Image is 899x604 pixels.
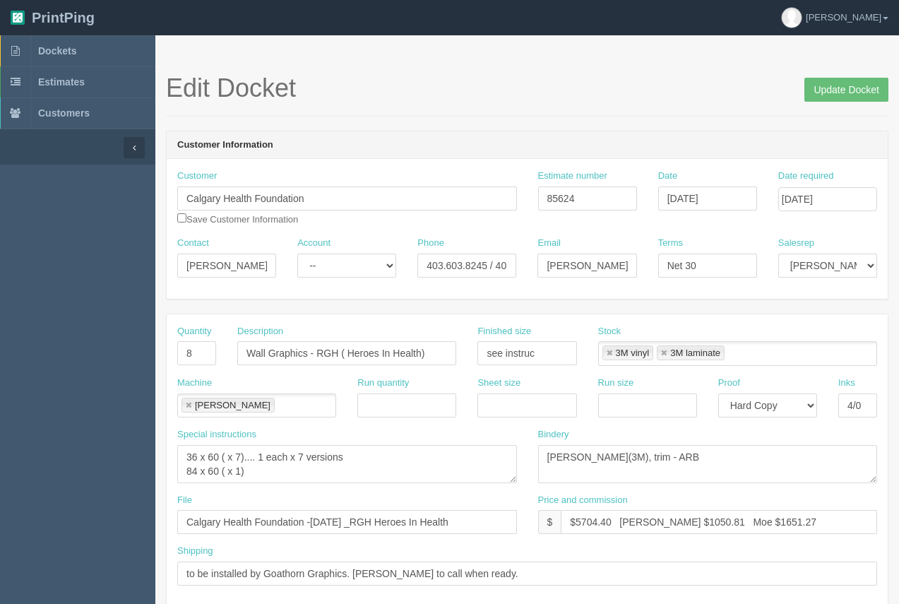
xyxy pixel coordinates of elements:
input: Enter customer name [177,186,517,211]
textarea: 36 x 60 ( x 7).... 1 each x 7 versions 84 x 60 ( x 1) [177,445,517,483]
label: Terms [658,237,683,250]
label: Description [237,325,283,338]
label: Shipping [177,545,213,558]
label: Contact [177,237,209,250]
label: Quantity [177,325,211,338]
label: Bindery [538,428,569,442]
span: Customers [38,107,90,119]
textarea: [PERSON_NAME](3M), trim - ARB [538,445,878,483]
div: [PERSON_NAME] [195,401,270,410]
span: Dockets [38,45,76,57]
label: Sheet size [477,377,520,390]
label: Email [537,237,561,250]
label: Proof [718,377,740,390]
div: $ [538,510,561,534]
label: Run size [598,377,634,390]
div: 3M laminate [670,348,720,357]
div: 3M vinyl [616,348,650,357]
label: Date required [778,170,834,183]
label: Salesrep [778,237,814,250]
label: Phone [417,237,444,250]
label: Machine [177,377,212,390]
label: Date [658,170,677,183]
label: Inks [838,377,855,390]
label: File [177,494,192,507]
header: Customer Information [167,131,888,160]
label: Special instructions [177,428,256,442]
label: Stock [598,325,621,338]
label: Estimate number [538,170,607,183]
img: logo-3e63b451c926e2ac314895c53de4908e5d424f24456219fb08d385ab2e579770.png [11,11,25,25]
label: Customer [177,170,217,183]
label: Run quantity [357,377,409,390]
span: Estimates [38,76,85,88]
input: Update Docket [804,78,888,102]
label: Price and commission [538,494,628,507]
label: Account [297,237,331,250]
label: Finished size [477,325,531,338]
h1: Edit Docket [166,74,888,102]
div: Save Customer Information [177,170,517,226]
img: avatar_default-7531ab5dedf162e01f1e0bb0964e6a185e93c5c22dfe317fb01d7f8cd2b1632c.jpg [782,8,802,28]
